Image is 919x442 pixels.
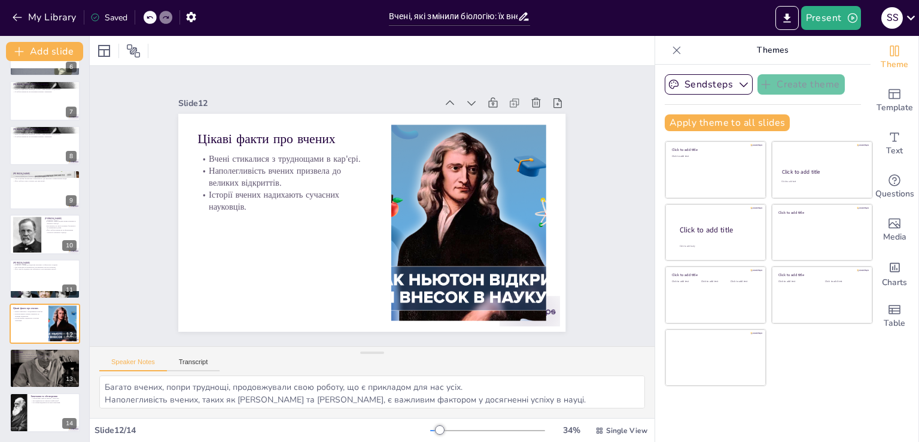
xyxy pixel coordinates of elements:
[62,329,77,340] div: 12
[10,259,80,299] div: 11
[778,210,864,214] div: Click to add title
[672,280,699,283] div: Click to add text
[13,313,45,317] p: Наполегливість вчених призвела до великих відкриттів.
[13,86,77,89] p: Лейк відома своїми дослідженнями в клітинній біології.
[13,180,77,182] p: Його роботи стали основою для таксономії.
[13,317,45,322] p: Історії вчених надихають сучасних науковців.
[13,307,45,310] p: Цікаві факти про вчених
[126,44,141,58] span: Position
[672,155,757,158] div: Click to add text
[13,177,77,180] p: Він розробив біноміальну номенклатуру для наукового найменування видів.
[62,374,77,385] div: 13
[680,245,755,248] div: Click to add body
[13,353,77,355] p: Внесок вчених змінив науку та наше життя.
[881,7,903,29] div: S S
[871,252,918,295] div: Add charts and graphs
[881,58,908,71] span: Theme
[99,376,645,408] textarea: Багато вчених, попри труднощі, продовжували свою роботу, що є прикладом для нас усіх. Наполегливі...
[871,208,918,252] div: Add images, graphics, shapes or video
[871,295,918,338] div: Add a table
[31,395,77,398] p: Запитання та обговорення
[781,180,861,183] div: Click to add text
[389,149,589,330] div: Slide 12
[886,144,903,158] span: Text
[665,74,753,95] button: Sendsteps
[701,280,728,283] div: Click to add text
[31,399,77,402] p: Які відкриття вас вразили найбільше?
[13,90,77,93] p: Її роботи вплинули на розуміння розвитку організмів.
[95,41,114,60] div: Layout
[62,284,77,295] div: 11
[167,358,220,371] button: Transcript
[45,224,77,228] p: Він вважав, що наука повинна базуватися на емпіричних даних.
[801,6,861,30] button: Present
[367,84,513,219] p: Історії вчених надихають сучасних науковців.
[62,418,77,429] div: 14
[13,350,77,353] p: Висновки
[875,187,914,201] span: Questions
[778,280,816,283] div: Click to add text
[6,42,83,61] button: Add slide
[13,135,77,138] p: Її роботи вплинули на розуміння розвитку організмів.
[825,280,863,283] div: Click to add text
[13,268,77,271] p: Його внесок відкрив нові можливості для лікування хвороб.
[62,240,77,251] div: 10
[45,229,77,233] p: Його роботи вплинули на формування сучасного наукового підходу.
[66,151,77,162] div: 8
[672,273,757,277] div: Click to add title
[13,172,77,175] p: [PERSON_NAME]
[411,132,552,263] p: Цікаві факти про вчених
[13,264,77,266] p: [PERSON_NAME] досліджував анатомію та фізіологію людини.
[66,62,77,72] div: 6
[10,214,80,254] div: 10
[9,8,81,27] button: My Library
[31,397,77,399] p: Обговоримо внесок вчених у біологію.
[13,261,77,265] p: [PERSON_NAME]
[13,357,77,359] p: Наука – це постійний процес пошуку знань.
[13,83,77,86] p: [PERSON_NAME] [PERSON_NAME]
[778,273,864,277] div: Click to add title
[95,425,430,436] div: Slide 12 / 14
[13,175,77,178] p: Лінней вважається батьком сучасної систематики.
[557,425,586,436] div: 34 %
[13,311,45,313] p: Вчені стикалися з труднощами в кар'єрі.
[871,165,918,208] div: Get real-time input from your audience
[877,101,913,114] span: Template
[10,304,80,343] div: 12
[66,195,77,206] div: 9
[883,231,906,244] span: Media
[13,131,77,133] p: Лейк відома своїми дослідженнями в клітинній біології.
[10,81,80,120] div: 7
[31,402,77,404] p: Я готовий відповісти на ваші запитання.
[686,36,859,65] p: Themes
[680,225,756,235] div: Click to add title
[871,36,918,79] div: Change the overall theme
[775,6,799,30] button: Export to PowerPoint
[10,126,80,165] div: 8
[13,266,77,268] p: Він проводив експерименти для вивчення систем організму.
[10,349,80,388] div: 13
[782,168,862,175] div: Click to add title
[606,426,647,435] span: Single View
[13,127,77,131] p: [PERSON_NAME] [PERSON_NAME]
[66,107,77,117] div: 7
[871,79,918,122] div: Add ready made slides
[881,6,903,30] button: S S
[45,220,77,224] p: [PERSON_NAME] підкреслював важливість наукового методу.
[45,216,77,220] p: [PERSON_NAME]
[13,133,77,135] p: Вона досліджувала взаємодію клітин з навколишнім середовищем.
[384,102,529,237] p: Наполегливість вчених призвела до великих відкриттів.
[90,12,127,23] div: Saved
[882,276,907,289] span: Charts
[757,74,845,95] button: Create theme
[884,317,905,330] span: Table
[871,122,918,165] div: Add text boxes
[672,147,757,152] div: Click to add title
[389,8,518,25] input: Insert title
[400,120,537,246] p: Вчені стикалися з труднощами в кар'єрі.
[10,170,80,210] div: 9
[665,114,790,131] button: Apply theme to all slides
[13,89,77,91] p: Вона досліджувала взаємодію клітин з навколишнім середовищем.
[10,393,80,432] div: 14
[13,355,77,358] p: Відкриття стали основою для подальших досліджень.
